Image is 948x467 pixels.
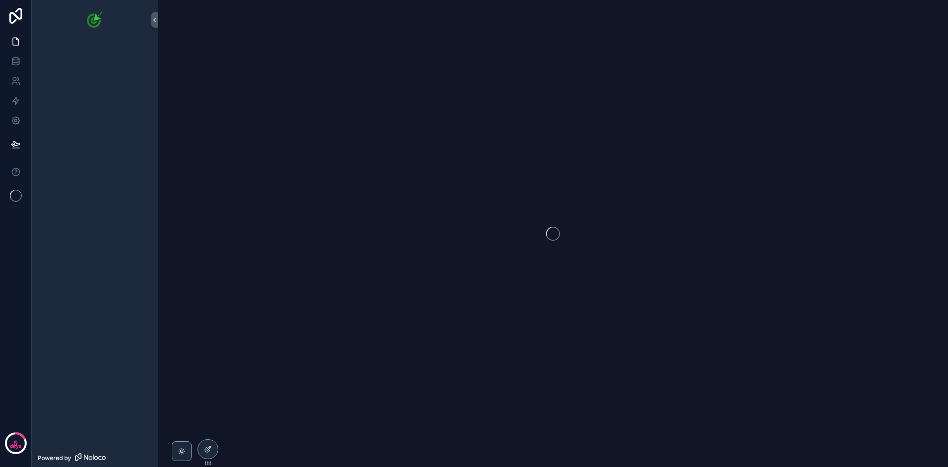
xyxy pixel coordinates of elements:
a: Powered by [32,449,158,467]
span: Powered by [38,454,71,462]
div: scrollable content [32,40,158,57]
img: App logo [87,12,103,28]
p: days [10,442,22,450]
p: 5 [13,438,18,448]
